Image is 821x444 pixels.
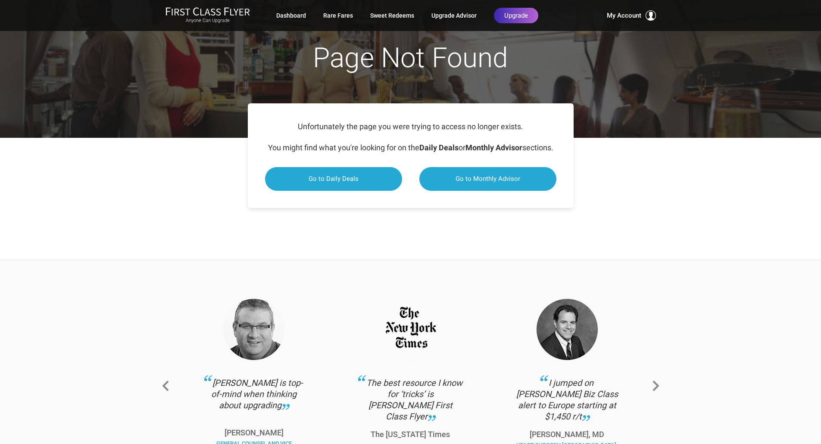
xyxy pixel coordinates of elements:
span: Go to Monthly Advisor [456,175,520,183]
button: My Account [607,10,656,21]
p: You might find what you're looking for on the or sections. [265,142,556,154]
p: The [US_STATE] Times [358,431,463,438]
a: Dashboard [276,8,306,23]
span: Page Not Found [313,42,508,74]
a: Next slide [649,377,663,399]
a: First Class FlyerAnyone Can Upgrade [165,7,250,24]
img: Pass.png [537,299,598,360]
div: I jumped on [PERSON_NAME] Biz Class alert to Europe starting at $1,450 r/t [515,377,619,422]
a: Upgrade [494,8,538,23]
p: Unfortunately the page you were trying to access no longer exists. [265,121,556,133]
a: Previous slide [159,377,172,399]
strong: Daily Deals [419,143,459,152]
a: Go to Monthly Advisor [419,167,556,191]
img: new_york_times_testimonial.png [380,299,441,360]
div: [PERSON_NAME] is top-of-mind when thinking about upgrading [201,377,306,420]
small: Anyone Can Upgrade [165,18,250,24]
a: Rare Fares [323,8,353,23]
a: Upgrade Advisor [431,8,477,23]
span: Go to Daily Deals [309,175,359,183]
img: Cohen.png [223,299,284,360]
img: First Class Flyer [165,7,250,16]
p: [PERSON_NAME], MD [515,431,619,438]
div: The best resource I know for ‘tricks’ is [PERSON_NAME] First Class Flyer [358,377,463,422]
a: Sweet Redeems [370,8,414,23]
span: My Account [607,10,641,21]
strong: Monthly Advisor [465,143,522,152]
p: [PERSON_NAME] [201,429,306,437]
a: Go to Daily Deals [265,167,402,191]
